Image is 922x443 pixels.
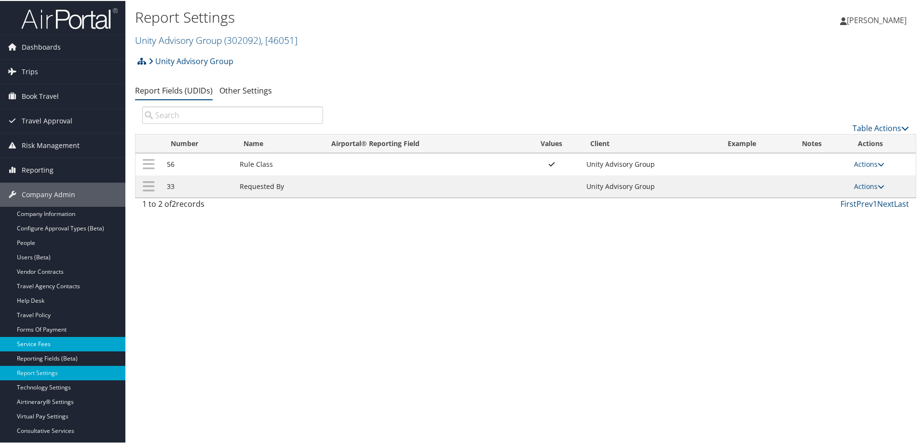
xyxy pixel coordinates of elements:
[142,197,323,214] div: 1 to 2 of records
[261,33,298,46] span: , [ 46051 ]
[162,152,234,175] td: 56
[854,181,884,190] a: Actions
[22,182,75,206] span: Company Admin
[323,134,521,152] th: Airportal&reg; Reporting Field
[22,133,80,157] span: Risk Management
[793,134,849,152] th: Notes
[149,51,233,70] a: Unity Advisory Group
[235,152,323,175] td: Rule Class
[719,134,793,152] th: Example
[219,84,272,95] a: Other Settings
[172,198,176,208] span: 2
[853,122,909,133] a: Table Actions
[22,108,72,132] span: Travel Approval
[582,175,719,197] td: Unity Advisory Group
[521,134,582,152] th: Values
[849,134,916,152] th: Actions
[873,198,877,208] a: 1
[21,6,118,29] img: airportal-logo.png
[582,134,719,152] th: Client
[854,159,884,168] a: Actions
[22,34,61,58] span: Dashboards
[22,59,38,83] span: Trips
[877,198,894,208] a: Next
[235,175,323,197] td: Requested By
[22,157,54,181] span: Reporting
[847,14,907,25] span: [PERSON_NAME]
[856,198,873,208] a: Prev
[894,198,909,208] a: Last
[841,198,856,208] a: First
[224,33,261,46] span: ( 302092 )
[135,6,656,27] h1: Report Settings
[135,84,213,95] a: Report Fields (UDIDs)
[22,83,59,107] span: Book Travel
[135,33,298,46] a: Unity Advisory Group
[162,134,234,152] th: Number
[840,5,916,34] a: [PERSON_NAME]
[162,175,234,197] td: 33
[235,134,323,152] th: Name
[582,152,719,175] td: Unity Advisory Group
[136,134,162,152] th: : activate to sort column descending
[142,106,323,123] input: Search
